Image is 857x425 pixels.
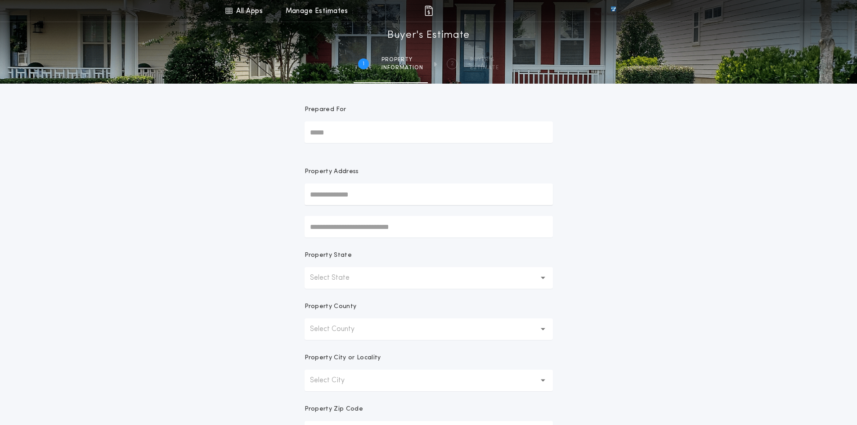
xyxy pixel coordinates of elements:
[310,324,369,335] p: Select County
[310,375,359,386] p: Select City
[305,105,346,114] p: Prepared For
[423,5,434,16] img: img
[594,6,632,15] img: vs-icon
[387,28,470,43] h1: Buyer's Estimate
[470,64,499,72] span: ESTIMATE
[363,60,364,67] h2: 1
[305,370,553,391] button: Select City
[381,64,423,72] span: information
[310,273,364,283] p: Select State
[305,302,357,311] p: Property County
[305,251,352,260] p: Property State
[305,167,553,176] p: Property Address
[305,318,553,340] button: Select County
[305,267,553,289] button: Select State
[305,121,553,143] input: Prepared For
[305,405,363,414] p: Property Zip Code
[470,56,499,63] span: BUYER'S
[305,353,381,362] p: Property City or Locality
[451,60,454,67] h2: 2
[381,56,423,63] span: Property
